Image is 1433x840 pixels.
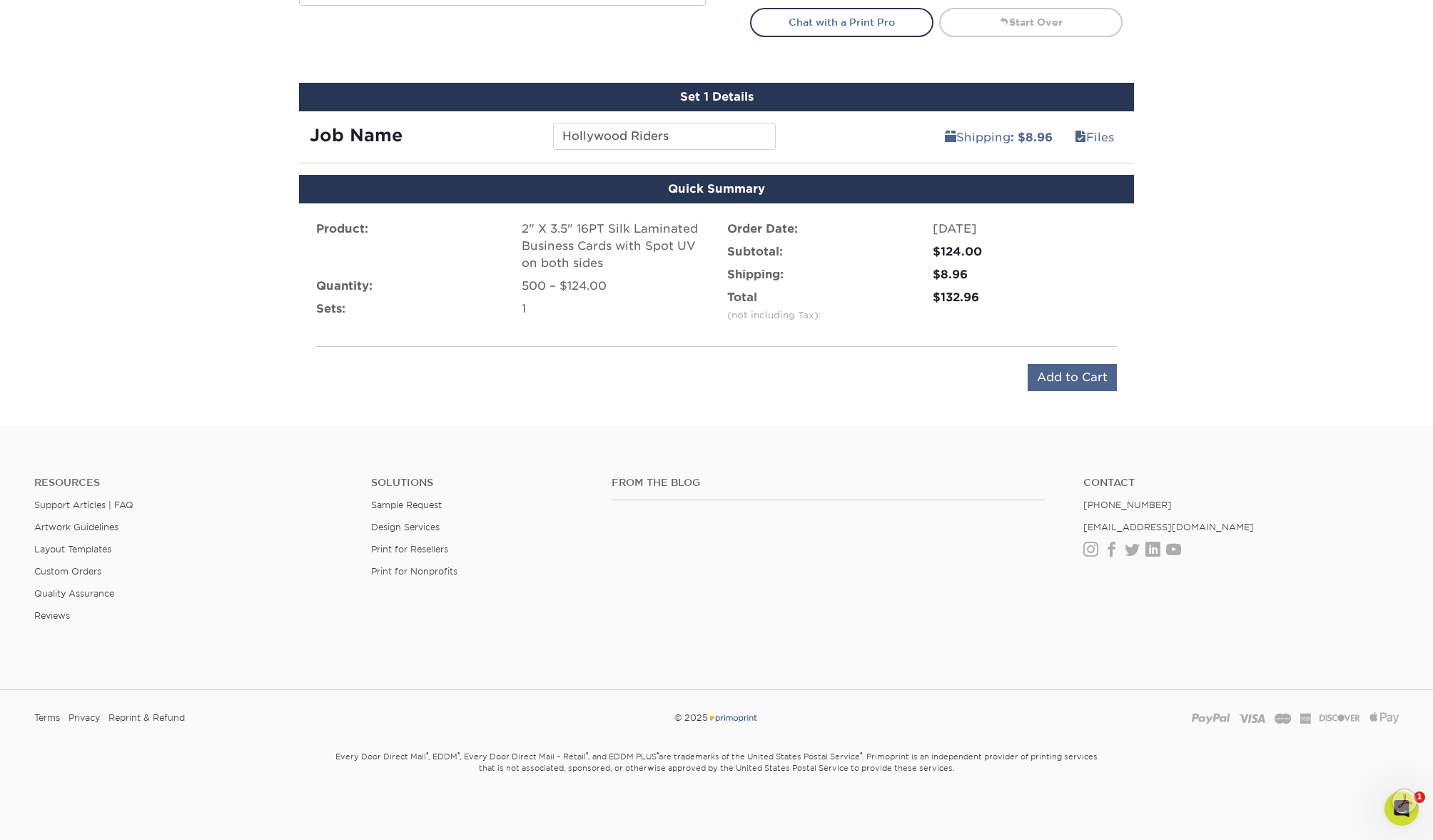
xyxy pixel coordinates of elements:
[1075,131,1086,144] span: files
[299,83,1134,111] div: Set 1 Details
[34,477,350,489] h4: Resources
[933,243,1117,260] div: $124.00
[426,751,428,758] sup: ®
[299,175,1134,203] div: Quick Summary
[34,500,133,510] a: Support Articles | FAQ
[522,300,706,318] div: 1
[310,125,402,146] strong: Job Name
[316,300,345,318] label: Sets:
[457,751,460,758] sup: ®
[1083,500,1172,510] a: [PHONE_NUMBER]
[1083,522,1254,532] a: [EMAIL_ADDRESS][DOMAIN_NAME]
[1065,123,1123,151] a: Files
[553,123,775,150] input: Enter a job name
[860,751,862,758] sup: ®
[727,243,783,260] label: Subtotal:
[1384,791,1419,826] iframe: Intercom live chat
[34,566,101,577] a: Custom Orders
[936,123,1062,151] a: Shipping: $8.96
[727,266,784,283] label: Shipping:
[586,751,588,758] sup: ®
[1011,131,1053,144] b: : $8.96
[939,8,1123,36] a: Start Over
[34,588,114,599] a: Quality Assurance
[485,707,947,729] div: © 2025
[945,131,956,144] span: shipping
[371,522,440,532] a: Design Services
[371,566,457,577] a: Print for Nonprofits
[727,221,798,238] label: Order Date:
[371,544,448,555] a: Print for Resellers
[727,310,821,320] small: (not including Tax):
[933,266,1117,283] div: $8.96
[727,289,821,323] label: Total
[612,477,1045,489] h4: From the Blog
[34,707,60,729] a: Terms
[69,707,100,729] a: Privacy
[371,477,590,489] h4: Solutions
[750,8,933,36] a: Chat with a Print Pro
[933,289,1117,306] div: $132.96
[522,278,706,295] div: 500 – $124.00
[316,221,368,238] label: Product:
[933,221,1117,238] div: [DATE]
[371,500,442,510] a: Sample Request
[34,610,70,621] a: Reviews
[522,221,706,272] div: 2" X 3.5" 16PT Silk Laminated Business Cards with Spot UV on both sides
[1083,477,1399,489] a: Contact
[299,746,1134,809] small: Every Door Direct Mail , EDDM , Every Door Direct Mail – Retail , and EDDM PLUS are trademarks of...
[34,522,118,532] a: Artwork Guidelines
[657,751,659,758] sup: ®
[1028,364,1117,391] input: Add to Cart
[316,278,373,295] label: Quantity:
[108,707,185,729] a: Reprint & Refund
[708,712,758,723] img: Primoprint
[34,544,111,555] a: Layout Templates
